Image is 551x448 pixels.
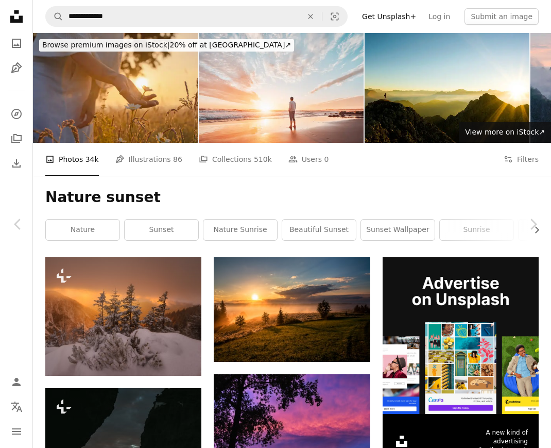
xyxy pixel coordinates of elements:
[282,220,356,240] a: beautiful sunset
[6,372,27,392] a: Log in / Sign up
[45,6,348,27] form: Find visuals sitewide
[254,154,272,165] span: 510k
[322,7,347,26] button: Visual search
[33,33,198,143] img: Serene Outdoor Moment with Caucasian Woman and Wildflowers at Dusk
[6,128,27,149] a: Collections
[203,220,277,240] a: nature sunrise
[199,33,364,143] img: silhouette of a person on the shore of the beach contemplating a beautiful sunset
[459,122,551,143] a: View more on iStock↗
[45,188,539,207] h1: Nature sunset
[288,143,329,176] a: Users 0
[422,8,456,25] a: Log in
[115,143,182,176] a: Illustrations 86
[6,396,27,417] button: Language
[214,305,370,314] a: trees under cloudy sky during sunset
[45,257,201,376] img: the sun is setting over a snowy mountain
[6,153,27,174] a: Download History
[324,154,329,165] span: 0
[465,128,545,136] span: View more on iStock ↗
[214,257,370,361] img: trees under cloudy sky during sunset
[199,143,272,176] a: Collections 510k
[42,41,291,49] span: 20% off at [GEOGRAPHIC_DATA] ↗
[42,41,169,49] span: Browse premium images on iStock |
[361,220,435,240] a: sunset wallpaper
[504,143,539,176] button: Filters
[515,175,551,274] a: Next
[33,33,300,58] a: Browse premium images on iStock|20% off at [GEOGRAPHIC_DATA]↗
[365,33,529,143] img: one
[356,8,422,25] a: Get Unsplash+
[125,220,198,240] a: sunset
[173,154,182,165] span: 86
[6,104,27,124] a: Explore
[6,421,27,442] button: Menu
[383,257,539,413] img: file-1636576776643-80d394b7be57image
[299,7,322,26] button: Clear
[6,58,27,78] a: Illustrations
[464,8,539,25] button: Submit an image
[6,33,27,54] a: Photos
[46,7,63,26] button: Search Unsplash
[45,312,201,321] a: the sun is setting over a snowy mountain
[440,220,513,240] a: sunrise
[46,220,119,240] a: nature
